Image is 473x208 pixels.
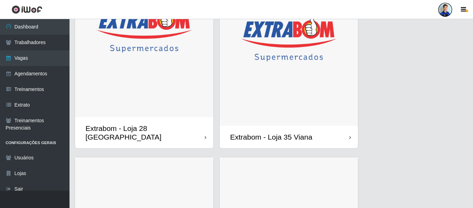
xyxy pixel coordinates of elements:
[11,5,42,14] img: CoreUI Logo
[85,124,205,141] div: Extrabom - Loja 28 [GEOGRAPHIC_DATA]
[230,133,312,141] div: Extrabom - Loja 35 Viana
